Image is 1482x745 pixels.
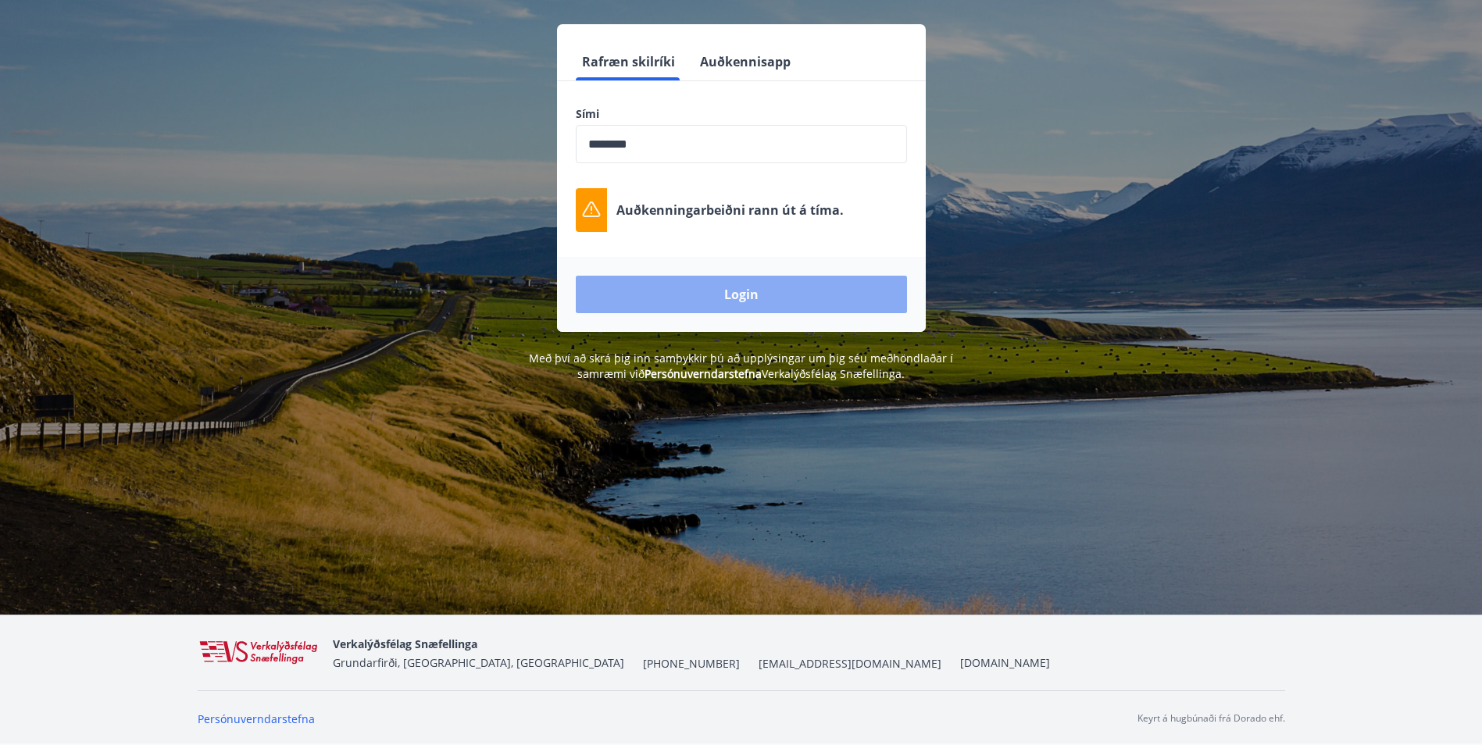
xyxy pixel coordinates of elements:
[333,636,477,651] span: Verkalýðsfélag Snæfellinga
[576,43,681,80] button: Rafræn skilríki
[198,711,315,726] a: Persónuverndarstefna
[1137,711,1285,725] p: Keyrt á hugbúnaði frá Dorado ehf.
[616,201,844,219] p: Auðkenningarbeiðni rann út á tíma.
[576,106,907,122] label: Sími
[643,656,740,672] span: [PHONE_NUMBER]
[576,276,907,313] button: Login
[694,43,797,80] button: Auðkennisapp
[759,656,941,672] span: [EMAIL_ADDRESS][DOMAIN_NAME]
[645,366,762,381] a: Persónuverndarstefna
[198,640,320,666] img: WvRpJk2u6KDFA1HvFrCJUzbr97ECa5dHUCvez65j.png
[333,655,624,670] span: Grundarfirði, [GEOGRAPHIC_DATA], [GEOGRAPHIC_DATA]
[960,655,1050,670] a: [DOMAIN_NAME]
[529,351,953,381] span: Með því að skrá þig inn samþykkir þú að upplýsingar um þig séu meðhöndlaðar í samræmi við Verkalý...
